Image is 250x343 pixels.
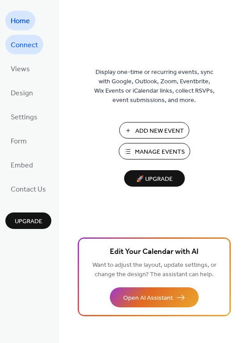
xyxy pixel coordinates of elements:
[5,155,38,175] a: Embed
[135,127,184,136] span: Add New Event
[11,159,33,173] span: Embed
[11,183,46,197] span: Contact Us
[11,135,27,149] span: Form
[5,212,51,229] button: Upgrade
[119,143,190,159] button: Manage Events
[5,131,32,151] a: Form
[11,110,37,125] span: Settings
[11,62,30,77] span: Views
[119,122,189,139] button: Add New Event
[110,246,199,258] span: Edit Your Calendar with AI
[135,147,185,157] span: Manage Events
[5,11,35,30] a: Home
[5,179,51,199] a: Contact Us
[124,170,185,187] button: 🚀 Upgrade
[15,217,42,226] span: Upgrade
[94,68,215,105] span: Display one-time or recurring events, sync with Google, Outlook, Zoom, Eventbrite, Wix Events or ...
[92,259,217,281] span: Want to adjust the layout, update settings, or change the design? The assistant can help.
[123,294,173,303] span: Open AI Assistant
[11,38,38,53] span: Connect
[5,107,43,127] a: Settings
[110,287,199,307] button: Open AI Assistant
[5,35,43,54] a: Connect
[129,173,179,185] span: 🚀 Upgrade
[11,86,33,101] span: Design
[5,83,38,102] a: Design
[11,14,30,29] span: Home
[5,59,35,78] a: Views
